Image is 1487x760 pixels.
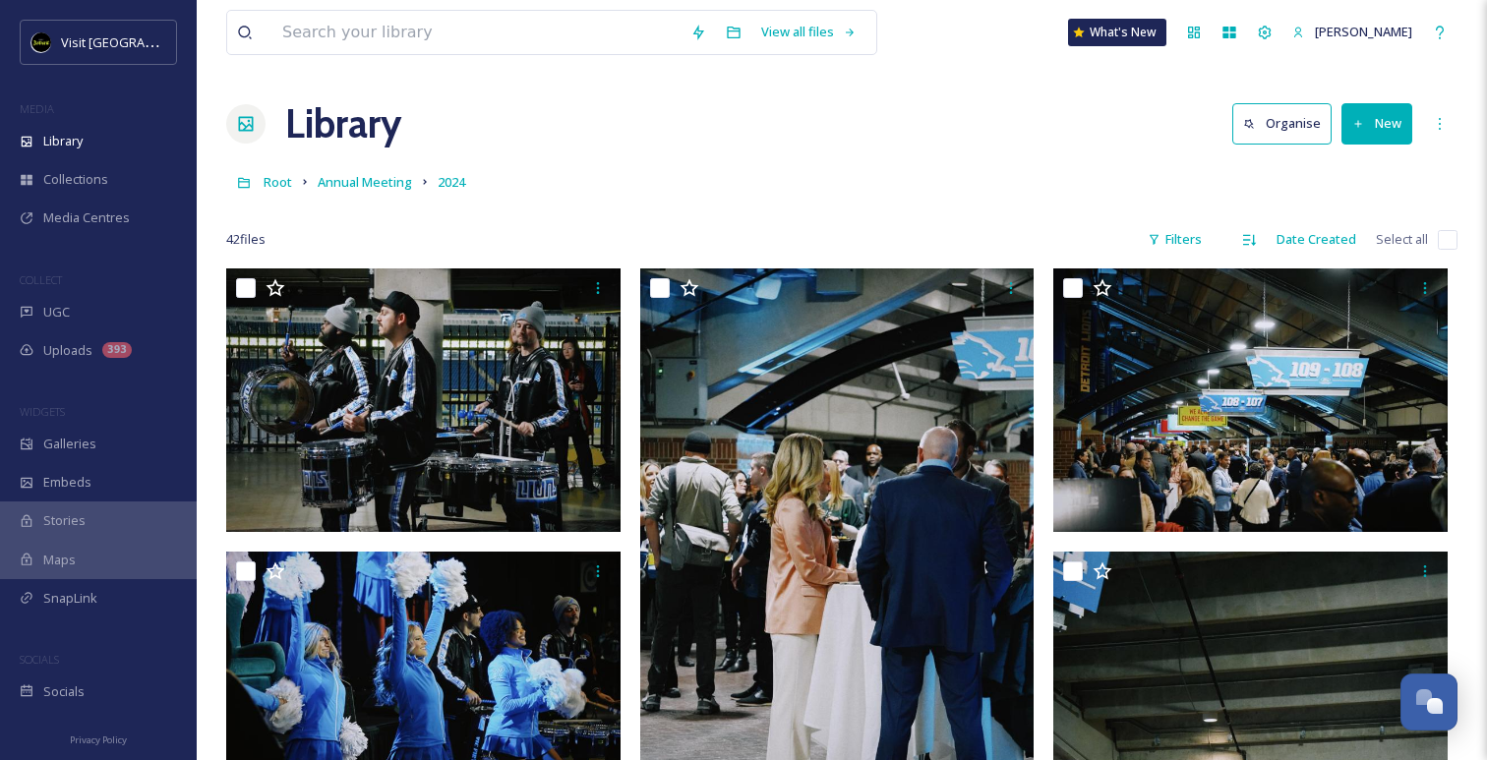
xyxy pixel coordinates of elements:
button: Organise [1232,103,1332,144]
span: Annual Meeting [318,173,412,191]
span: [PERSON_NAME] [1315,23,1412,40]
span: SOCIALS [20,652,59,667]
span: Embeds [43,473,91,492]
span: Uploads [43,341,92,360]
img: VISIT%20DETROIT%20LOGO%20-%20BLACK%20BACKGROUND.png [31,32,51,52]
span: WIDGETS [20,404,65,419]
input: Search your library [272,11,681,54]
a: [PERSON_NAME] [1282,13,1422,51]
span: Stories [43,511,86,530]
a: Annual Meeting [318,170,412,194]
a: Privacy Policy [70,727,127,750]
span: Root [264,173,292,191]
div: Filters [1138,220,1212,259]
div: Date Created [1267,220,1366,259]
span: COLLECT [20,272,62,287]
span: Maps [43,551,76,569]
span: SnapLink [43,589,97,608]
span: 42 file s [226,230,266,249]
span: Galleries [43,435,96,453]
span: Select all [1376,230,1428,249]
span: 2024 [438,173,465,191]
img: IMG-0013 (2).jpg [1053,268,1448,532]
a: 2024 [438,170,465,194]
span: Privacy Policy [70,733,127,746]
span: MEDIA [20,101,54,116]
img: IMG-0009 (2).jpg [226,268,621,532]
span: Library [43,132,83,150]
a: Library [285,94,401,153]
span: UGC [43,303,70,322]
a: What's New [1068,19,1166,46]
a: View all files [751,13,866,51]
button: New [1341,103,1412,144]
a: Root [264,170,292,194]
div: 393 [102,342,132,358]
button: Open Chat [1400,673,1457,731]
span: Socials [43,682,85,701]
span: Media Centres [43,208,130,227]
span: Visit [GEOGRAPHIC_DATA] [61,32,213,51]
span: Collections [43,170,108,189]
